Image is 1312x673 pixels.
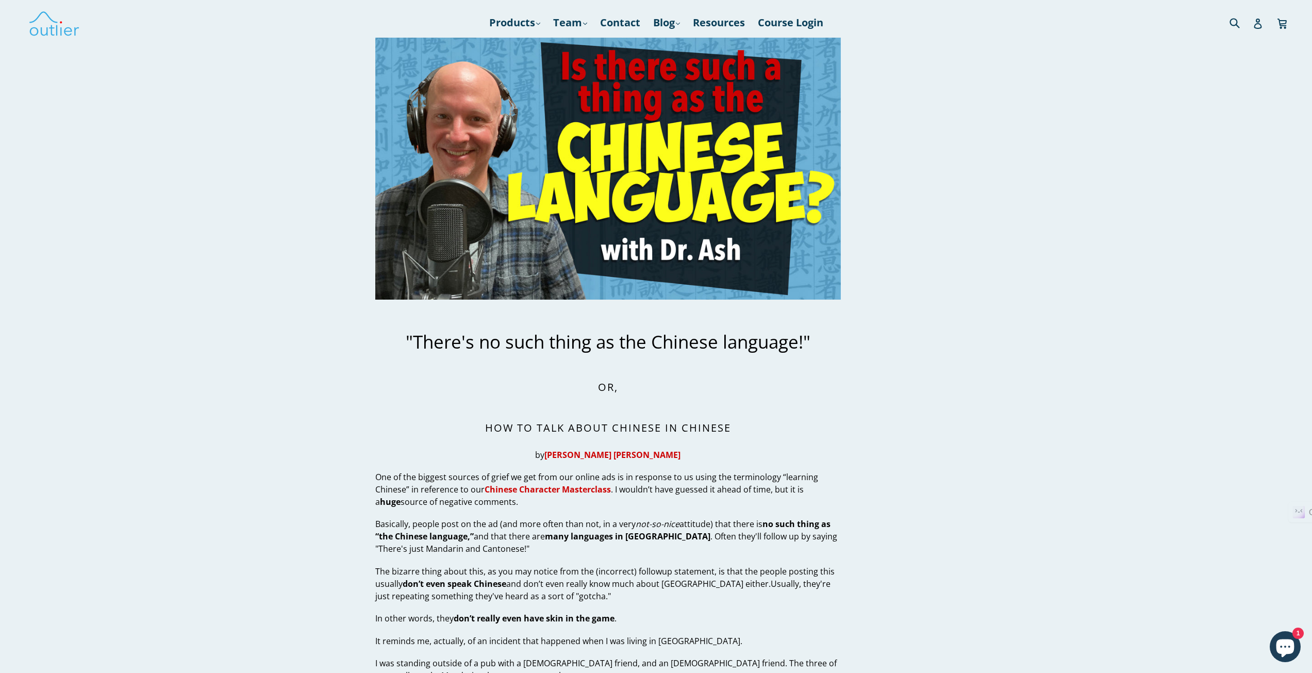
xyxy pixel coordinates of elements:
[375,518,831,542] strong: no such thing as “the Chinese language,”
[485,421,731,435] span: How to talk about Chinese in Chinese
[1227,12,1255,33] input: Search
[380,496,401,507] strong: huge
[688,13,750,32] a: Resources
[548,13,592,32] a: Team
[406,330,810,354] span: "There's no such thing as the Chinese language!"
[648,13,685,32] a: Blog
[1267,631,1304,665] inbox-online-store-chat: Shopify online store chat
[375,566,835,602] span: The bizarre thing about this, as you may notice from the (incorrect) followup statement, is that ...
[595,13,645,32] a: Contact
[535,449,680,461] span: by
[485,484,611,496] a: Chinese Character Masterclass
[375,635,742,647] span: It reminds me, actually, of an incident that happened when I was living in [GEOGRAPHIC_DATA].
[375,484,804,507] span: . I wouldn’t have guessed it ahead of time, but it is a source of negative comments.
[544,449,680,461] a: [PERSON_NAME] [PERSON_NAME]
[598,380,618,394] span: Or,
[375,518,837,554] span: Basically, people post on the ad (and more often than not, in a very attitude) that there is and ...
[403,578,506,589] strong: don’t even speak Chinese
[545,531,710,542] strong: many languages in [GEOGRAPHIC_DATA]
[28,8,80,38] img: Outlier Linguistics
[636,518,679,530] em: not-so-nice
[454,613,615,624] strong: don’t really even have skin in the game
[375,471,818,495] span: One of the biggest sources of grief we get from our online ads is in response to us using the ter...
[375,613,617,624] span: In other words, they .
[753,13,828,32] a: Course Login
[484,13,545,32] a: Products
